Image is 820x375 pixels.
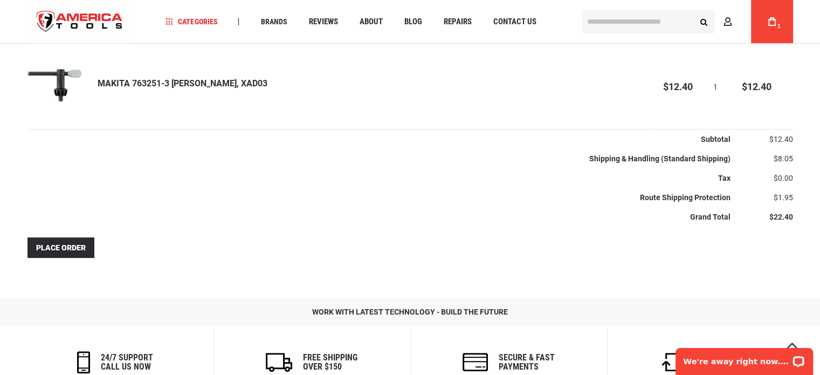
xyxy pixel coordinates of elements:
[308,18,337,26] span: Reviews
[304,15,342,29] a: Reviews
[101,353,153,372] h6: 24/7 support call us now
[499,353,555,372] h6: secure & fast payments
[27,237,94,258] button: Place Order
[669,341,820,375] iframe: LiveChat chat widget
[690,213,731,221] strong: Grand Total
[718,174,731,182] span: Tax
[493,18,536,26] span: Contact Us
[166,18,217,25] span: Categories
[27,149,731,168] th: Shipping & Handling (Standard Shipping)
[774,193,793,202] span: $1.95
[354,15,387,29] a: About
[359,18,382,26] span: About
[256,15,292,29] a: Brands
[27,2,132,42] a: store logo
[694,11,714,32] button: Search
[713,83,718,91] span: 1
[27,188,731,207] th: Route Shipping Protection
[488,15,541,29] a: Contact Us
[404,18,422,26] span: Blog
[663,81,693,92] span: $12.40
[161,15,222,29] a: Categories
[399,15,426,29] a: Blog
[443,18,471,26] span: Repairs
[260,18,287,25] span: Brands
[774,174,793,182] span: $0.00
[303,353,357,372] h6: Free Shipping Over $150
[769,135,793,144] span: $12.40
[742,81,771,92] span: $12.40
[27,2,132,42] img: America Tools
[774,154,793,163] span: $8.05
[27,129,731,149] th: Subtotal
[98,78,267,90] strong: MAKITA 763251-3 [PERSON_NAME], XAD03
[438,15,476,29] a: Repairs
[27,58,81,112] img: MAKITA 763251-3 CHUCK KEY, XAD03
[36,243,86,252] span: Place Order
[777,23,781,29] span: 1
[769,213,793,221] span: $22.40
